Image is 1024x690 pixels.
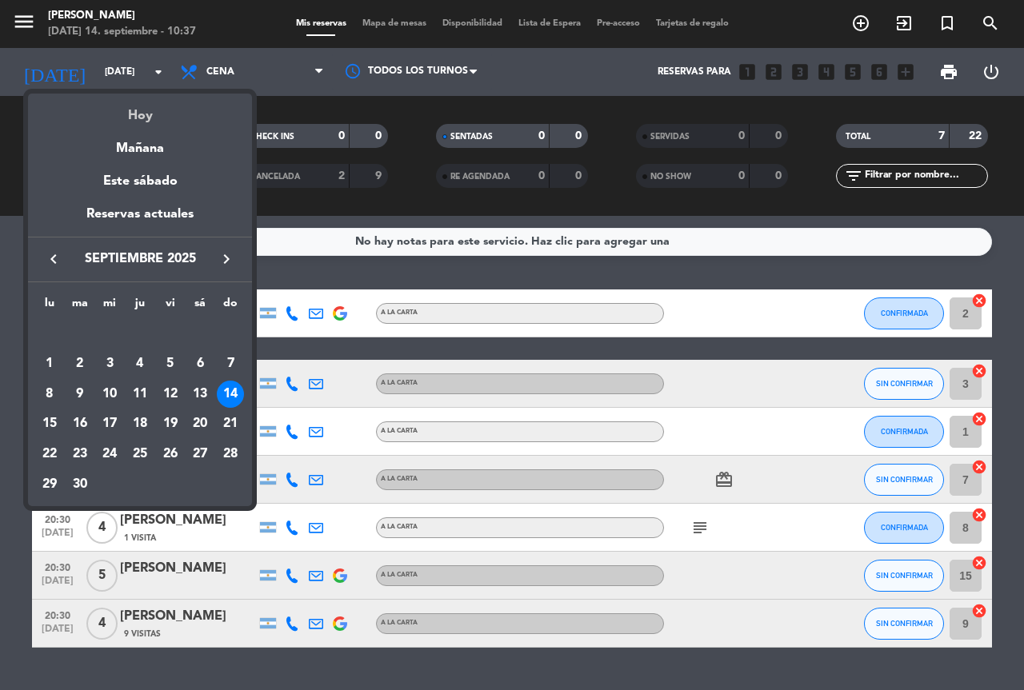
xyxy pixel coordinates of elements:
[36,381,63,408] div: 8
[157,410,184,437] div: 19
[212,249,241,269] button: keyboard_arrow_right
[157,381,184,408] div: 12
[65,294,95,319] th: martes
[186,439,216,469] td: 27 de septiembre de 2025
[126,381,154,408] div: 11
[34,469,65,500] td: 29 de septiembre de 2025
[28,159,252,204] div: Este sábado
[186,441,214,468] div: 27
[155,409,186,439] td: 19 de septiembre de 2025
[39,249,68,269] button: keyboard_arrow_left
[28,94,252,126] div: Hoy
[96,410,123,437] div: 17
[217,249,236,269] i: keyboard_arrow_right
[217,441,244,468] div: 28
[96,381,123,408] div: 10
[215,294,246,319] th: domingo
[65,469,95,500] td: 30 de septiembre de 2025
[125,294,155,319] th: jueves
[186,350,214,377] div: 6
[186,294,216,319] th: sábado
[215,409,246,439] td: 21 de septiembre de 2025
[34,379,65,409] td: 8 de septiembre de 2025
[66,381,94,408] div: 9
[155,294,186,319] th: viernes
[34,294,65,319] th: lunes
[65,409,95,439] td: 16 de septiembre de 2025
[34,409,65,439] td: 15 de septiembre de 2025
[217,381,244,408] div: 14
[65,349,95,379] td: 2 de septiembre de 2025
[186,409,216,439] td: 20 de septiembre de 2025
[94,439,125,469] td: 24 de septiembre de 2025
[36,441,63,468] div: 22
[126,410,154,437] div: 18
[65,379,95,409] td: 9 de septiembre de 2025
[157,441,184,468] div: 26
[96,441,123,468] div: 24
[36,410,63,437] div: 15
[68,249,212,269] span: septiembre 2025
[215,349,246,379] td: 7 de septiembre de 2025
[155,439,186,469] td: 26 de septiembre de 2025
[125,379,155,409] td: 11 de septiembre de 2025
[36,471,63,498] div: 29
[28,204,252,237] div: Reservas actuales
[186,349,216,379] td: 6 de septiembre de 2025
[36,350,63,377] div: 1
[96,350,123,377] div: 3
[65,439,95,469] td: 23 de septiembre de 2025
[94,294,125,319] th: miércoles
[186,379,216,409] td: 13 de septiembre de 2025
[66,350,94,377] div: 2
[66,471,94,498] div: 30
[94,379,125,409] td: 10 de septiembre de 2025
[28,126,252,159] div: Mañana
[44,249,63,269] i: keyboard_arrow_left
[125,409,155,439] td: 18 de septiembre de 2025
[125,349,155,379] td: 4 de septiembre de 2025
[34,349,65,379] td: 1 de septiembre de 2025
[34,439,65,469] td: 22 de septiembre de 2025
[155,349,186,379] td: 5 de septiembre de 2025
[94,349,125,379] td: 3 de septiembre de 2025
[66,410,94,437] div: 16
[94,409,125,439] td: 17 de septiembre de 2025
[155,379,186,409] td: 12 de septiembre de 2025
[217,410,244,437] div: 21
[217,350,244,377] div: 7
[186,410,214,437] div: 20
[66,441,94,468] div: 23
[34,318,246,349] td: SEP.
[215,439,246,469] td: 28 de septiembre de 2025
[215,379,246,409] td: 14 de septiembre de 2025
[157,350,184,377] div: 5
[125,439,155,469] td: 25 de septiembre de 2025
[186,381,214,408] div: 13
[126,350,154,377] div: 4
[126,441,154,468] div: 25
